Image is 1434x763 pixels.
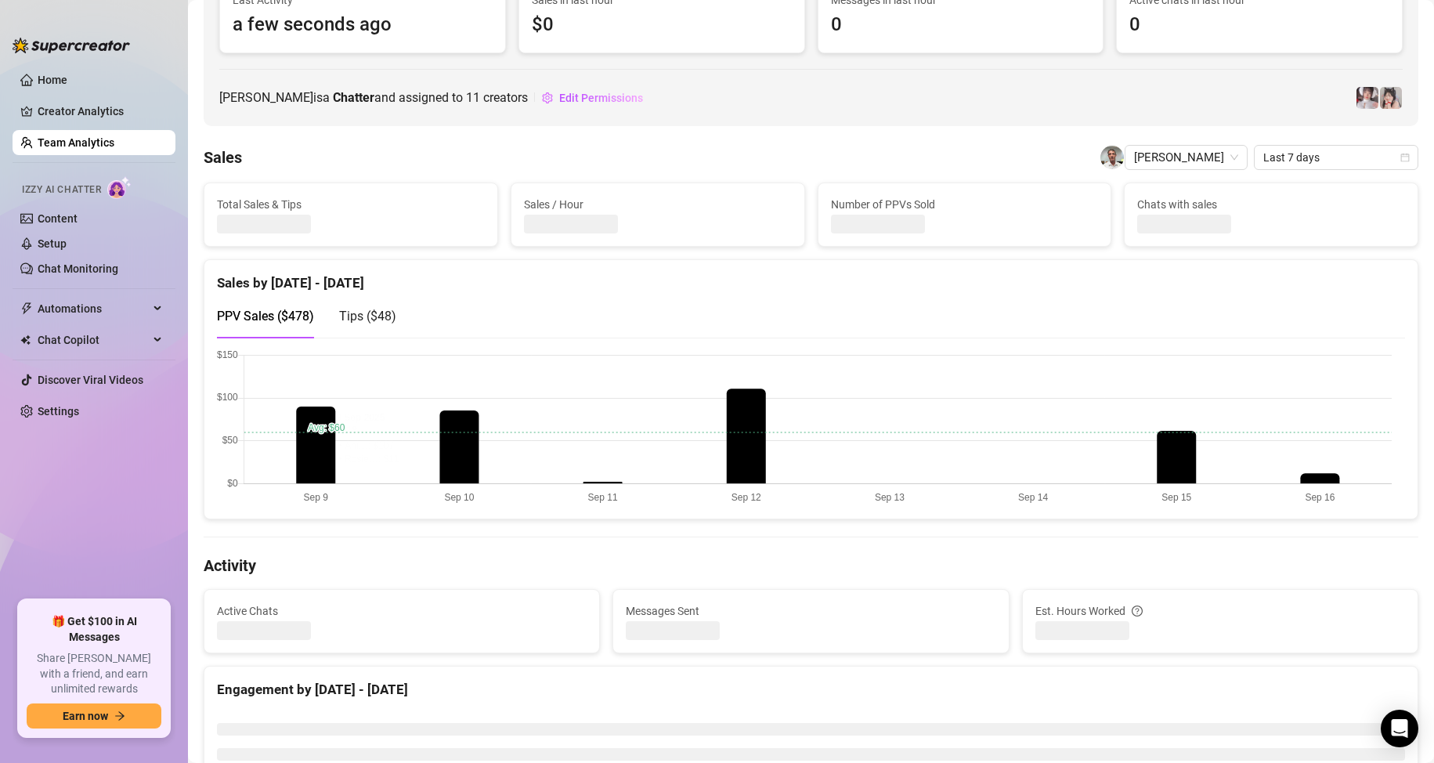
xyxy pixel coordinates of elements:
[559,92,643,104] span: Edit Permissions
[1381,710,1418,747] div: Open Intercom Messenger
[217,309,314,324] span: PPV Sales ( $478 )
[219,88,528,107] span: [PERSON_NAME] is a and assigned to creators
[38,237,67,250] a: Setup
[1356,87,1378,109] img: Rosie
[27,703,161,729] button: Earn nowarrow-right
[1263,146,1409,169] span: Last 7 days
[1400,153,1410,162] span: calendar
[626,602,995,620] span: Messages Sent
[107,176,132,199] img: AI Chatter
[466,90,480,105] span: 11
[38,405,79,418] a: Settings
[114,711,125,721] span: arrow-right
[1100,146,1124,169] img: Kyle Wessels
[20,302,33,315] span: thunderbolt
[217,602,587,620] span: Active Chats
[541,85,644,110] button: Edit Permissions
[38,136,114,149] a: Team Analytics
[38,74,67,86] a: Home
[333,90,374,105] b: Chatter
[217,260,1405,294] div: Sales by [DATE] - [DATE]
[27,651,161,697] span: Share [PERSON_NAME] with a friend, and earn unlimited rewards
[1132,602,1143,620] span: question-circle
[542,92,553,103] span: setting
[217,679,1405,700] div: Engagement by [DATE] - [DATE]
[38,327,149,353] span: Chat Copilot
[38,212,78,225] a: Content
[1129,10,1389,40] span: 0
[204,146,242,168] h4: Sales
[1035,602,1405,620] div: Est. Hours Worked
[831,196,1099,213] span: Number of PPVs Sold
[63,710,108,722] span: Earn now
[524,196,792,213] span: Sales / Hour
[22,183,101,197] span: Izzy AI Chatter
[38,374,143,386] a: Discover Viral Videos
[13,38,130,53] img: logo-BBDzfeDw.svg
[38,296,149,321] span: Automations
[1134,146,1238,169] span: Kyle Wessels
[217,196,485,213] span: Total Sales & Tips
[831,10,1091,40] span: 0
[20,334,31,345] img: Chat Copilot
[27,614,161,645] span: 🎁 Get $100 in AI Messages
[233,10,493,40] span: a few seconds ago
[204,555,1418,577] h4: Activity
[38,262,118,275] a: Chat Monitoring
[1380,87,1402,109] img: Ani
[1137,196,1405,213] span: Chats with sales
[38,99,163,124] a: Creator Analytics
[339,309,396,324] span: Tips ( $48 )
[532,10,792,40] span: $0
